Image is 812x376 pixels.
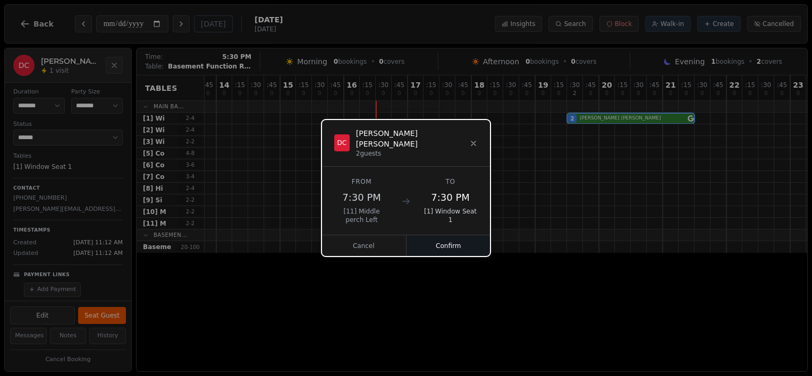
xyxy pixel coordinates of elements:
[356,149,469,158] div: 2 guests
[334,134,350,151] div: DC
[423,177,478,186] div: To
[423,190,478,205] div: 7:30 PM
[334,207,389,224] div: [11] Middle perch Left
[356,128,469,149] div: [PERSON_NAME] [PERSON_NAME]
[334,190,389,205] div: 7:30 PM
[407,235,491,257] button: Confirm
[322,235,407,257] button: Cancel
[334,177,389,186] div: From
[423,207,478,224] div: [1] Window Seat 1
